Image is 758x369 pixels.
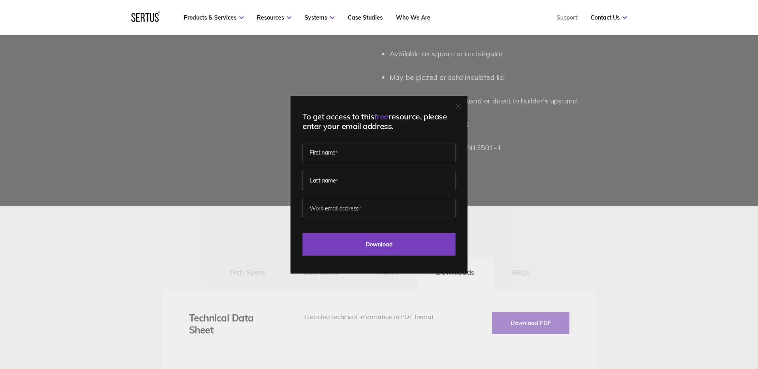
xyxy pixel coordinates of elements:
input: Work email address* [302,199,456,218]
input: Download [302,233,456,256]
a: Resources [257,14,291,21]
a: Products & Services [184,14,244,21]
input: First name* [302,143,456,162]
a: Systems [304,14,334,21]
div: To get access to this resource, please enter your email address. [302,112,456,131]
a: Support [557,14,577,21]
a: Case Studies [348,14,383,21]
input: Last name* [302,171,456,190]
iframe: Chat Widget [614,276,758,369]
a: Who We Are [396,14,430,21]
span: free [374,111,388,121]
a: Contact Us [591,14,627,21]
